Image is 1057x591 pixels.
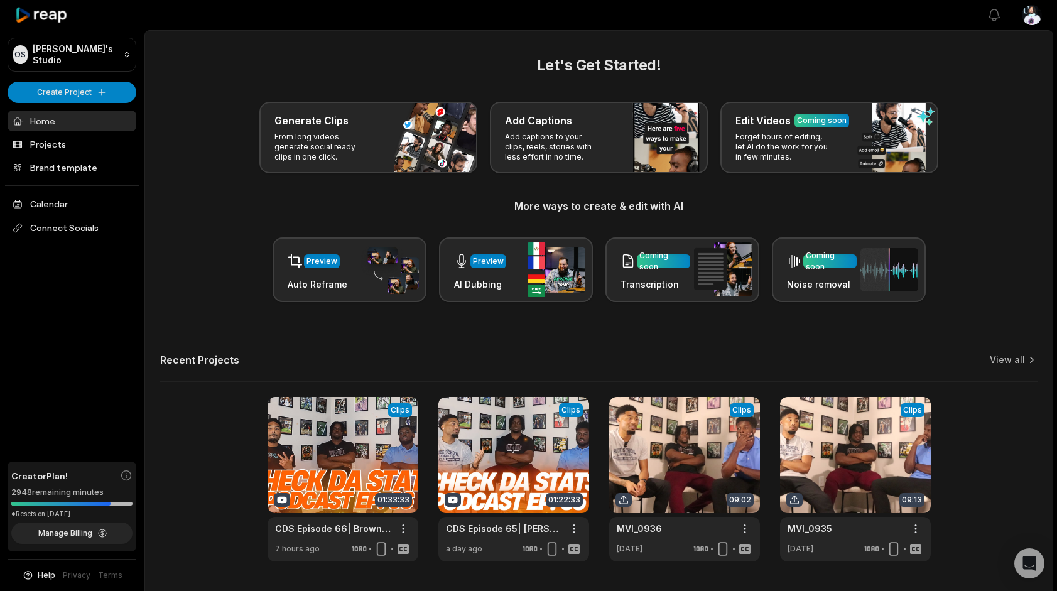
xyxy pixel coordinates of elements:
[505,113,572,128] h3: Add Captions
[735,113,791,128] h3: Edit Videos
[639,250,688,273] div: Coming soon
[735,132,833,162] p: Forget hours of editing, let AI do the work for you in few minutes.
[617,522,662,535] a: MVI_0936
[11,469,68,482] span: Creator Plan!
[806,250,854,273] div: Coming soon
[63,570,90,581] a: Privacy
[990,354,1025,366] a: View all
[621,278,690,291] h3: Transcription
[306,256,337,267] div: Preview
[22,570,55,581] button: Help
[8,134,136,155] a: Projects
[361,246,419,295] img: auto_reframe.png
[1014,548,1044,578] div: Open Intercom Messenger
[160,354,239,366] h2: Recent Projects
[8,82,136,103] button: Create Project
[860,248,918,291] img: noise_removal.png
[33,43,118,66] p: [PERSON_NAME]'s Studio
[787,278,857,291] h3: Noise removal
[797,115,847,126] div: Coming soon
[160,198,1038,214] h3: More ways to create & edit with AI
[274,132,372,162] p: From long videos generate social ready clips in one click.
[13,45,28,64] div: OS
[8,157,136,178] a: Brand template
[288,278,347,291] h3: Auto Reframe
[38,570,55,581] span: Help
[275,522,391,535] a: CDS Episode 66| Browns' Finalized QB Depth Chart| NFL Division Predictions| CDS NFL Award Winners|
[98,570,122,581] a: Terms
[8,193,136,214] a: Calendar
[788,522,832,535] a: MVI_0935
[8,111,136,131] a: Home
[505,132,602,162] p: Add captions to your clips, reels, stories with less effort in no time.
[11,523,133,544] button: Manage Billing
[454,278,506,291] h3: AI Dubbing
[274,113,349,128] h3: Generate Clips
[11,486,133,499] div: 2948 remaining minutes
[528,242,585,297] img: ai_dubbing.png
[8,217,136,239] span: Connect Socials
[160,54,1038,77] h2: Let's Get Started!
[473,256,504,267] div: Preview
[11,509,133,519] div: *Resets on [DATE]
[694,242,752,296] img: transcription.png
[446,522,561,535] a: CDS Episode 65| [PERSON_NAME] Benched| [PERSON_NAME] Trade Destinations| NFL Over/Under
